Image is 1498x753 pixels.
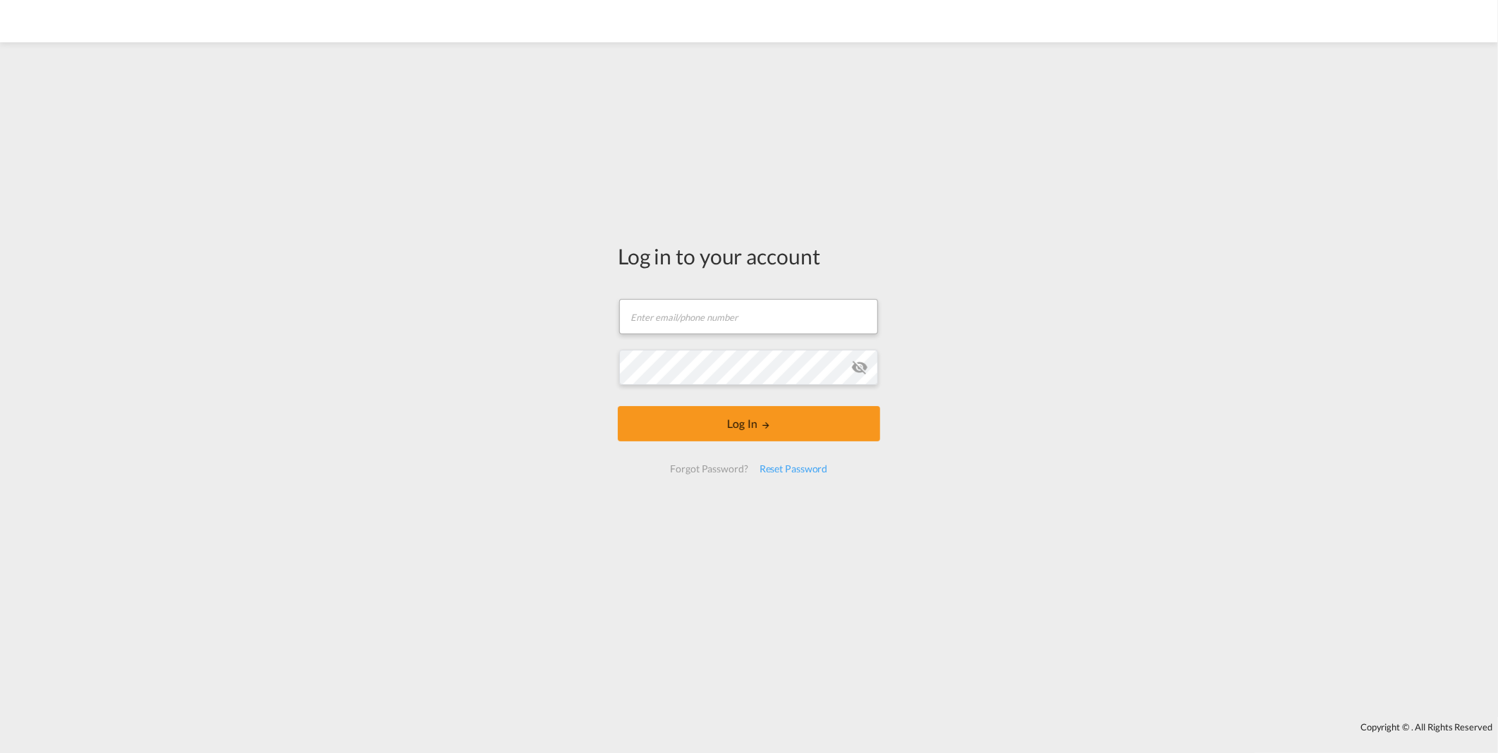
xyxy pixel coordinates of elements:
div: Log in to your account [618,241,880,271]
div: Forgot Password? [664,456,753,482]
input: Enter email/phone number [619,299,878,334]
div: Reset Password [754,456,834,482]
md-icon: icon-eye-off [851,359,868,376]
button: LOGIN [618,406,880,441]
